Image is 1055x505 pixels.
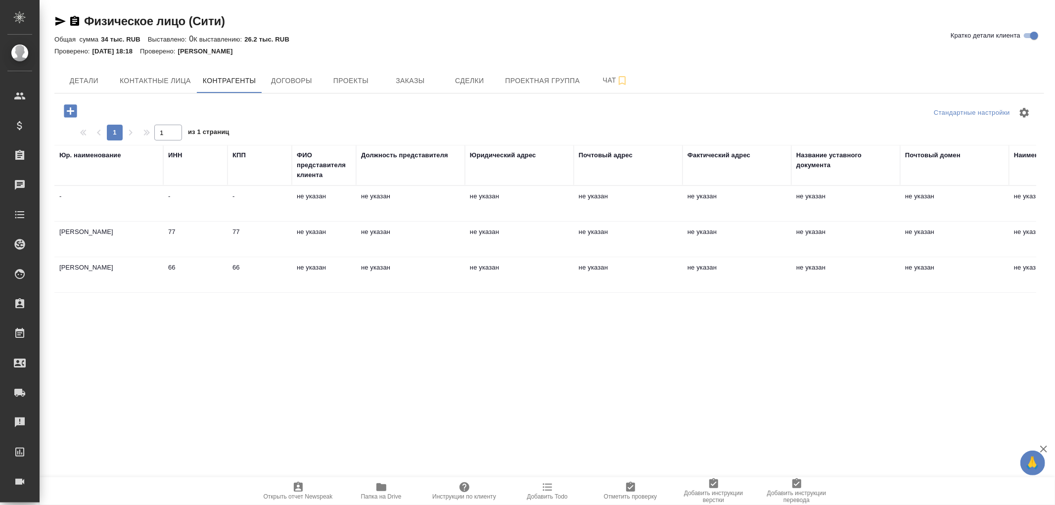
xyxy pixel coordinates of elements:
div: Должность представителя [361,150,448,160]
div: Фактический адрес [688,150,750,160]
span: Чат [592,74,639,87]
div: 0 [54,33,1044,45]
button: Добавить Todo [506,477,589,505]
td: [PERSON_NAME] [54,222,163,257]
p: Общая сумма [54,36,101,43]
button: Инструкции по клиенту [423,477,506,505]
td: не указан [683,222,791,257]
td: не указан [465,222,574,257]
span: Детали [60,75,108,87]
button: Скопировать ссылку [69,15,81,27]
td: не указан [791,186,900,221]
button: Отметить проверку [589,477,672,505]
div: Юридический адрес [470,150,536,160]
td: - [54,186,163,221]
td: 77 [163,222,228,257]
td: не указан [683,258,791,292]
td: не указан [574,258,683,292]
a: Физическое лицо (Сити) [84,14,225,28]
div: Почтовый домен [905,150,961,160]
span: Отметить проверку [604,493,657,500]
p: Проверено: [54,47,92,55]
p: 26.2 тыс. RUB [244,36,297,43]
div: Название уставного документа [796,150,895,170]
button: 🙏 [1020,451,1045,475]
span: Настроить таблицу [1012,101,1036,125]
span: Договоры [268,75,315,87]
div: Юр. наименование [59,150,121,160]
td: не указан [900,258,1009,292]
button: Папка на Drive [340,477,423,505]
td: не указан [465,186,574,221]
td: 66 [163,258,228,292]
td: не указан [791,222,900,257]
td: не указан [900,186,1009,221]
span: Контрагенты [203,75,256,87]
button: Добавить контрагента [57,101,84,121]
svg: Подписаться [616,75,628,87]
button: Добавить инструкции перевода [755,477,838,505]
td: [PERSON_NAME] [54,258,163,292]
p: Выставлено: [148,36,189,43]
td: не указан [574,186,683,221]
div: ФИО представителя клиента [297,150,351,180]
div: КПП [232,150,246,160]
td: 77 [228,222,292,257]
td: не указан [356,186,465,221]
td: - [163,186,228,221]
td: не указан [292,258,356,292]
span: Кратко детали клиента [951,31,1020,41]
p: [DATE] 18:18 [92,47,140,55]
span: Добавить Todo [527,493,567,500]
div: Почтовый адрес [579,150,633,160]
button: Добавить инструкции верстки [672,477,755,505]
button: Открыть отчет Newspeak [257,477,340,505]
span: Добавить инструкции верстки [678,490,749,504]
td: не указан [292,186,356,221]
span: Контактные лица [120,75,191,87]
span: Заказы [386,75,434,87]
p: Проверено: [140,47,178,55]
td: не указан [574,222,683,257]
td: - [228,186,292,221]
span: Проекты [327,75,374,87]
span: Папка на Drive [361,493,402,500]
td: не указан [356,222,465,257]
p: [PERSON_NAME] [178,47,240,55]
span: Инструкции по клиенту [432,493,496,500]
td: 66 [228,258,292,292]
span: Проектная группа [505,75,580,87]
td: не указан [356,258,465,292]
span: Сделки [446,75,493,87]
td: не указан [900,222,1009,257]
div: split button [931,105,1012,121]
p: К выставлению: [193,36,244,43]
span: Открыть отчет Newspeak [264,493,333,500]
div: ИНН [168,150,183,160]
td: не указан [465,258,574,292]
span: 🙏 [1024,453,1041,473]
td: не указан [683,186,791,221]
button: Скопировать ссылку для ЯМессенджера [54,15,66,27]
td: не указан [292,222,356,257]
p: 34 тыс. RUB [101,36,148,43]
td: не указан [791,258,900,292]
span: Добавить инструкции перевода [761,490,832,504]
span: из 1 страниц [188,126,229,140]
